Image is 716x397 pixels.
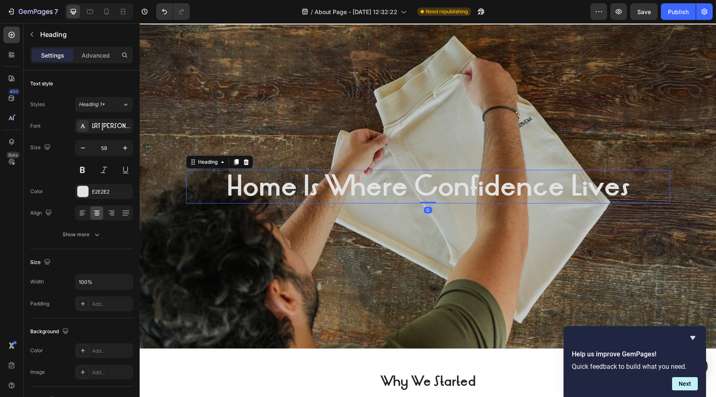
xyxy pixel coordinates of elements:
span: Heading 1* [79,101,105,108]
p: Quick feedback to build what you need. [572,363,698,370]
div: Size [30,257,52,268]
div: Background [30,326,70,337]
div: Width [30,278,44,286]
p: Heading [40,29,130,39]
button: Show more [30,227,133,242]
button: Publish [661,3,696,20]
div: Add... [92,347,131,355]
div: Styles [30,101,45,108]
div: Padding [30,300,49,307]
iframe: Design area [140,23,716,397]
div: Help us improve GemPages! [572,333,698,390]
p: ⁠⁠⁠⁠⁠⁠⁠ [7,351,569,366]
button: Save [630,3,658,20]
div: Color [30,347,43,354]
div: Publish [668,7,689,16]
h2: Rich Text Editor. Editing area: main [6,350,570,367]
div: E2E2E2 [92,188,131,196]
input: Auto [75,274,133,289]
div: 0 [284,184,293,190]
button: Hide survey [688,333,698,343]
div: Add... [92,300,131,308]
div: Color [30,188,43,195]
div: Align [30,208,53,219]
span: Need republishing [426,8,468,15]
p: 7 [54,7,58,17]
div: Show more [63,230,101,239]
div: Add... [92,369,131,376]
div: Size [30,142,52,153]
strong: Why We Started [241,349,336,367]
button: 7 [3,3,62,20]
button: Next question [672,377,698,390]
h2: Help us improve GemPages! [572,349,698,359]
span: About Page - [DATE] 12:32:22 [314,7,397,16]
div: Undo/Redo [156,3,190,20]
div: Beta [6,152,20,158]
p: Advanced [82,51,110,60]
span: Save [637,8,651,15]
div: 450 [8,88,20,95]
div: Text style [30,80,53,87]
button: Heading 1* [75,97,133,112]
div: Image [30,368,45,376]
span: / [311,7,313,16]
p: Settings [41,51,64,60]
div: Font [30,122,41,130]
div: LRT [PERSON_NAME] [92,123,131,130]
